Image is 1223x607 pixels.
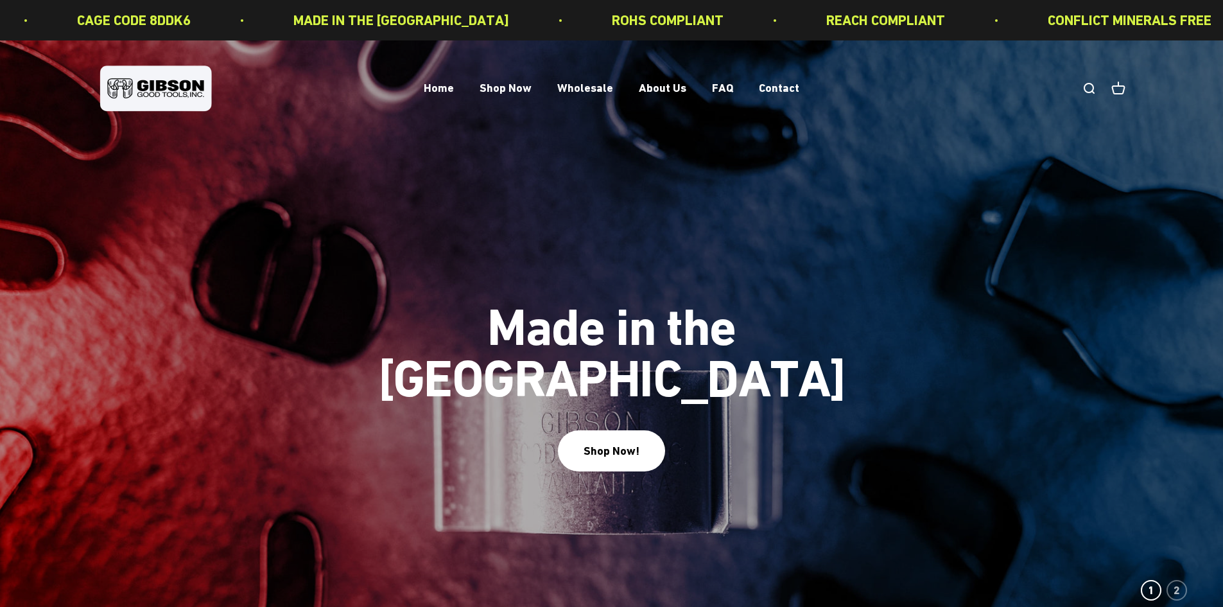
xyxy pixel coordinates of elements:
div: Shop Now! [584,442,639,461]
button: 1 [1141,580,1161,601]
button: Shop Now! [558,430,665,471]
p: REACH COMPLIANT [824,9,942,31]
button: 2 [1167,580,1187,601]
p: CONFLICT MINERALS FREE [1045,9,1209,31]
p: ROHS COMPLIANT [609,9,721,31]
a: FAQ [712,82,733,95]
split-lines: Made in the [GEOGRAPHIC_DATA] [361,349,862,409]
a: About Us [639,82,686,95]
a: Home [424,82,454,95]
a: Shop Now [480,82,532,95]
p: MADE IN THE [GEOGRAPHIC_DATA] [291,9,507,31]
a: Contact [759,82,799,95]
p: CAGE CODE 8DDK6 [74,9,188,31]
a: Wholesale [557,82,613,95]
